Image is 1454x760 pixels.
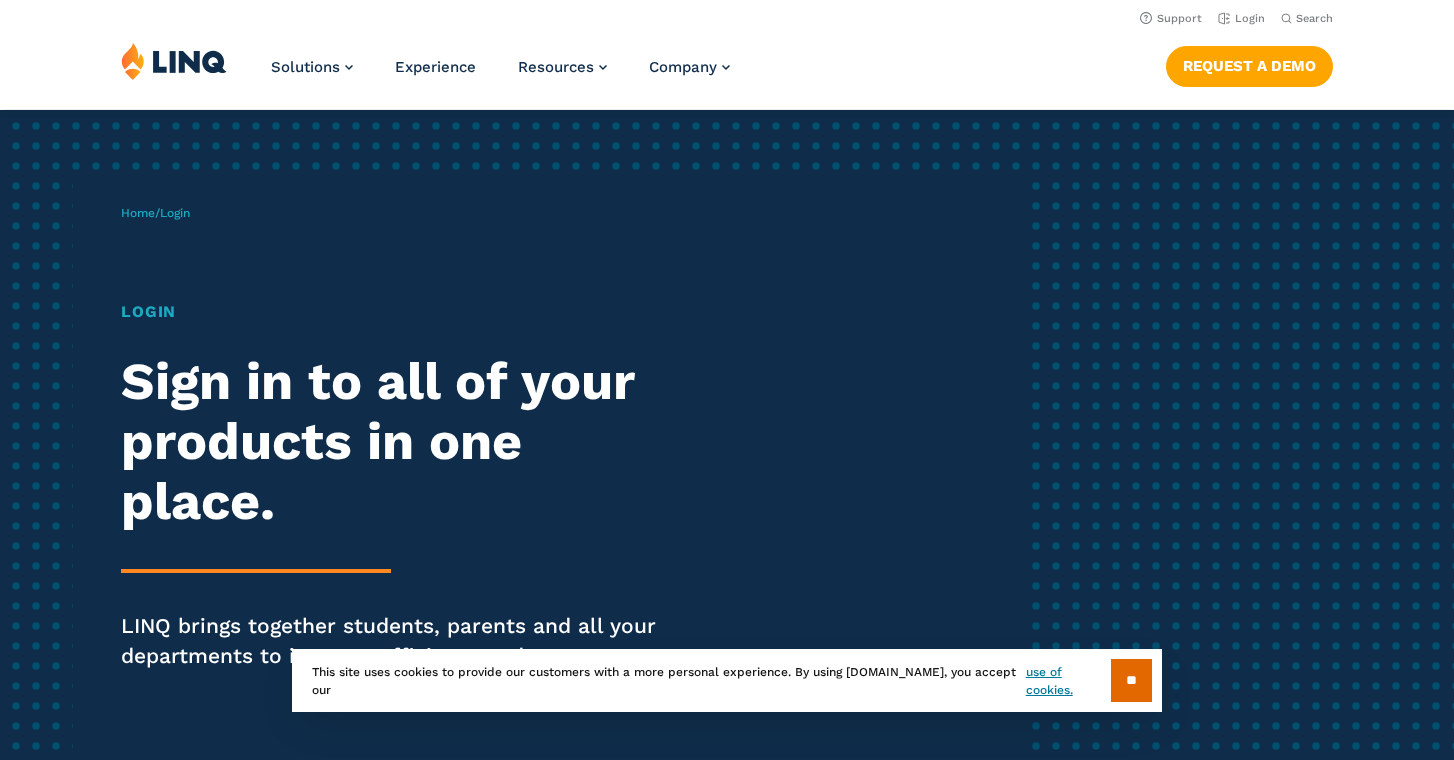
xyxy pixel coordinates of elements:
span: Search [1296,12,1333,25]
span: Resources [518,58,594,76]
nav: Button Navigation [1166,42,1333,86]
span: Solutions [271,58,340,76]
img: LINQ | K‑12 Software [121,42,227,80]
nav: Primary Navigation [271,42,730,108]
a: Login [1218,12,1265,25]
div: This site uses cookies to provide our customers with a more personal experience. By using [DOMAIN... [292,649,1162,712]
a: Experience [395,58,476,76]
a: Request a Demo [1166,46,1333,86]
span: / [121,206,190,220]
span: Login [160,206,190,220]
h1: Login [121,300,681,324]
button: Open Search Bar [1281,11,1333,26]
p: LINQ brings together students, parents and all your departments to improve efficiency and transpa... [121,611,681,671]
a: Company [649,58,730,76]
a: use of cookies. [1026,663,1111,699]
h2: Sign in to all of your products in one place. [121,352,681,531]
span: Company [649,58,717,76]
a: Support [1140,12,1202,25]
a: Solutions [271,58,353,76]
a: Home [121,206,155,220]
a: Resources [518,58,607,76]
